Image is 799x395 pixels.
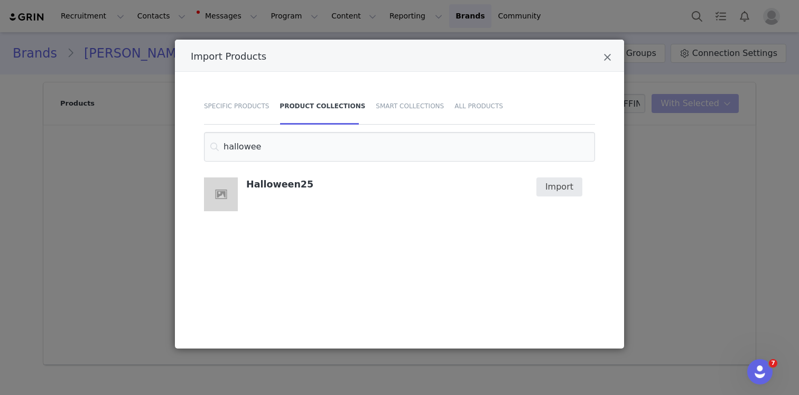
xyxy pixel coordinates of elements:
div: Specific Products [204,88,274,125]
div: Smart Collections [370,88,449,125]
span: Import Products [191,51,266,62]
button: Import [536,177,582,196]
div: Product Collections [274,88,370,125]
div: Import Products [175,40,624,349]
input: Search for product collections by title [204,132,595,162]
button: Close [603,52,611,65]
span: 7 [769,359,777,368]
div: All Products [449,88,503,125]
img: Halloween25 [204,177,238,211]
iframe: Intercom live chat [747,359,773,384]
h4: Halloween25 [246,177,517,190]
